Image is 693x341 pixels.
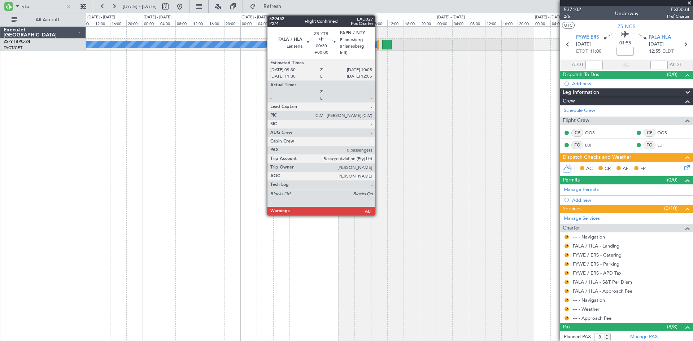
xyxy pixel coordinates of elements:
a: Schedule Crew [564,107,595,114]
div: CP [571,129,583,137]
button: R [565,289,569,293]
span: Pax [563,323,571,331]
a: FYWE / ERS - Parking [573,261,619,267]
span: CR [605,165,611,172]
div: Add new [572,197,689,203]
span: Dispatch To-Dos [563,71,599,79]
button: R [565,253,569,257]
div: 16:00 [404,20,420,26]
a: FALA / HLA - S&T Per Diem [573,279,632,285]
span: [DATE] [649,41,664,48]
div: Add new [572,80,689,87]
button: R [565,316,569,320]
span: 11:00 [590,48,601,55]
div: 04:00 [159,20,175,26]
span: FALA HLA [649,34,671,41]
div: 12:00 [289,20,306,26]
div: 04:00 [550,20,567,26]
span: ATOT [572,61,584,69]
div: 08:00 [273,20,289,26]
span: EXD034 [667,6,689,13]
div: 12:00 [192,20,208,26]
div: 08:00 [175,20,192,26]
span: (8/8) [667,323,677,331]
span: [DATE] - [DATE] [123,3,157,10]
a: Manage Services [564,215,600,222]
div: 20:00 [420,20,436,26]
span: Charter [563,224,580,232]
div: 04:00 [452,20,468,26]
button: All Aircraft [8,14,78,26]
input: A/C (Reg. or Type) [22,1,64,12]
span: All Aircraft [19,17,76,22]
div: [DATE] - [DATE] [339,14,367,21]
a: Manage Permits [564,186,599,193]
span: 12:55 [649,48,661,55]
a: Manage PAX [630,333,658,341]
span: FYWE ERS [576,34,599,41]
span: Services [563,205,581,213]
span: 2/6 [564,13,581,19]
span: Refresh [257,4,288,9]
div: 16:00 [208,20,224,26]
span: Leg Information [563,88,599,97]
div: 00:00 [534,20,550,26]
span: Permits [563,176,580,184]
div: 16:00 [306,20,322,26]
a: LUI [585,142,601,148]
div: 12:00 [485,20,501,26]
span: FP [640,165,646,172]
div: CP [644,129,655,137]
button: R [565,307,569,311]
div: 20:00 [518,20,534,26]
button: R [565,280,569,284]
div: 20:00 [224,20,240,26]
div: [DATE] - [DATE] [87,14,115,21]
a: --- - Navigation [573,297,605,303]
div: 12:00 [94,20,110,26]
span: (0/10) [664,205,677,212]
div: 12:00 [387,20,404,26]
span: ALDT [670,61,681,69]
div: 00:00 [338,20,354,26]
div: 00:00 [436,20,452,26]
button: Refresh [247,1,290,12]
button: R [565,244,569,248]
a: OOS [657,130,674,136]
a: --- - Navigation [573,234,605,240]
span: [DATE] [576,41,591,48]
div: FO [644,141,655,149]
a: OOS [585,130,601,136]
span: Dispatch Checks and Weather [563,153,631,162]
a: FYWE / ERS - APD Tax [573,270,622,276]
button: R [565,262,569,266]
span: Flight Crew [563,117,589,125]
div: 20:00 [322,20,338,26]
span: ZS-NGS [618,23,636,30]
a: FYWE / ERS - Catering [573,252,622,258]
span: Crew [563,97,575,105]
div: [DATE] - [DATE] [535,14,563,21]
button: R [565,271,569,275]
a: ZS-YTBPC-24 [4,40,30,44]
div: 20:00 [126,20,143,26]
input: --:-- [585,61,603,69]
span: (0/0) [667,176,677,184]
a: --- - Approach Fee [573,315,611,321]
div: FO [571,141,583,149]
label: Planned PAX [564,333,591,341]
span: (0/0) [667,71,677,78]
div: 04:00 [257,20,273,26]
button: UTC [562,22,575,29]
div: 16:00 [501,20,518,26]
button: R [565,298,569,302]
div: 00:00 [240,20,257,26]
div: 08:00 [469,20,485,26]
div: 08:00 [371,20,387,26]
a: LUI [657,142,674,148]
span: ZS-YTB [4,40,18,44]
span: 01:55 [619,40,631,47]
span: AF [623,165,628,172]
div: [DATE] - [DATE] [437,14,465,21]
span: ELDT [662,48,674,55]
